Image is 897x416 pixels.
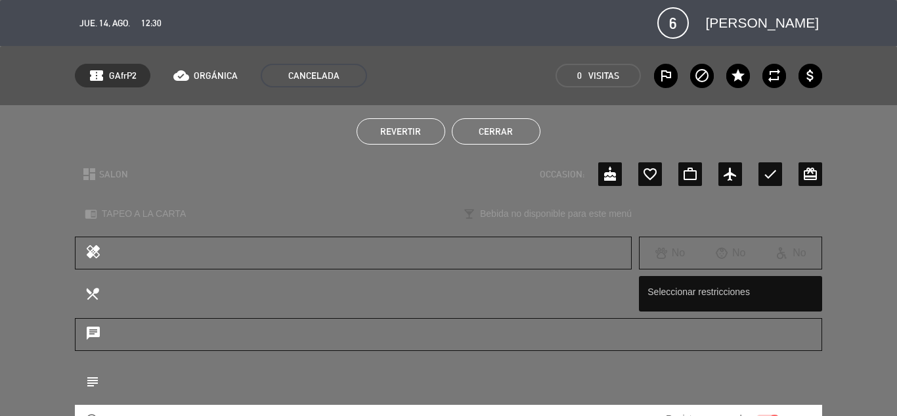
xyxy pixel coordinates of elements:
button: Cerrar [452,118,540,145]
span: [PERSON_NAME] [705,12,819,34]
div: No [640,244,700,262]
span: OCCASION: [540,167,584,182]
i: check [762,166,778,182]
i: work_outline [682,166,698,182]
i: repeat [766,68,782,83]
span: jue. 14, ago. [79,16,130,31]
span: CANCELADA [261,64,367,87]
i: cloud_done [173,68,189,83]
i: local_bar [463,208,475,220]
span: confirmation_number [89,68,104,83]
span: 0 [577,68,582,83]
i: outlined_flag [658,68,674,83]
i: favorite_border [642,166,658,182]
span: ORGÁNICA [194,68,238,83]
span: Revertir [380,126,421,137]
button: Revertir [357,118,445,145]
i: dashboard [81,166,97,182]
i: block [694,68,710,83]
i: healing [85,244,101,262]
i: chrome_reader_mode [85,208,97,220]
i: local_dining [85,286,99,300]
span: 12:30 [141,16,162,31]
i: card_giftcard [802,166,818,182]
span: GAfrP2 [109,68,137,83]
span: 6 [657,7,689,39]
i: airplanemode_active [722,166,738,182]
i: attach_money [802,68,818,83]
div: No [701,244,761,262]
i: star [730,68,746,83]
i: chat [85,325,101,344]
span: SALON [99,167,128,182]
i: cake [602,166,618,182]
span: Bebida no disponible para este menú [480,206,632,221]
span: TAPEO A LA CARTA [102,206,186,221]
em: Visitas [588,68,619,83]
i: subject [85,374,99,388]
div: No [761,244,821,262]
